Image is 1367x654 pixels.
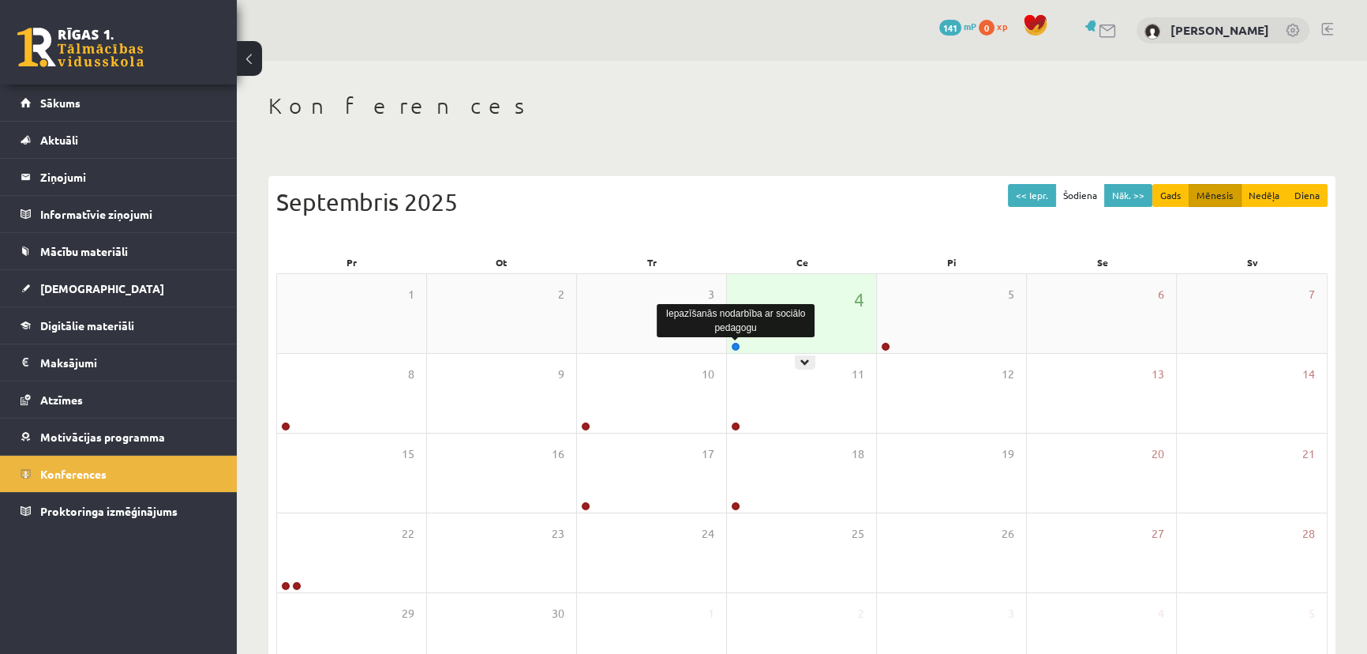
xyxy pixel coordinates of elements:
legend: Maksājumi [40,344,217,381]
div: Sv [1178,251,1328,273]
span: Proktoringa izmēģinājums [40,504,178,518]
a: Informatīvie ziņojumi [21,196,217,232]
div: Iepazīšanās nodarbība ar sociālo pedagogu [657,304,815,337]
button: << Iepr. [1008,184,1056,207]
a: [DEMOGRAPHIC_DATA] [21,270,217,306]
span: Konferences [40,467,107,481]
legend: Informatīvie ziņojumi [40,196,217,232]
span: 18 [852,445,864,463]
span: 26 [1002,525,1014,543]
span: 28 [1302,525,1315,543]
span: 11 [852,366,864,383]
h1: Konferences [268,92,1335,119]
span: Atzīmes [40,393,83,407]
span: 30 [552,605,564,622]
span: 29 [402,605,414,622]
div: Pr [276,251,426,273]
span: Mācību materiāli [40,244,128,258]
a: Motivācijas programma [21,419,217,455]
button: Šodiena [1055,184,1105,207]
span: 4 [1158,605,1164,622]
span: 8 [408,366,414,383]
a: Mācību materiāli [21,233,217,269]
span: 2 [558,286,564,303]
span: 21 [1302,445,1315,463]
span: 7 [1309,286,1315,303]
span: 3 [708,286,714,303]
span: 1 [408,286,414,303]
span: 3 [1008,605,1014,622]
span: 12 [1002,366,1014,383]
a: Ziņojumi [21,159,217,195]
a: Atzīmes [21,381,217,418]
span: 2 [858,605,864,622]
legend: Ziņojumi [40,159,217,195]
button: Diena [1286,184,1328,207]
button: Nāk. >> [1104,184,1152,207]
div: Septembris 2025 [276,184,1328,220]
span: 15 [402,445,414,463]
span: 10 [702,366,714,383]
span: xp [997,20,1007,32]
a: 141 mP [939,20,976,32]
span: 16 [552,445,564,463]
span: 13 [1152,366,1164,383]
a: Konferences [21,456,217,492]
span: 9 [558,366,564,383]
span: 24 [702,525,714,543]
a: Sākums [21,85,217,121]
div: Pi [877,251,1027,273]
span: 0 [979,20,994,36]
span: 1 [708,605,714,622]
a: Aktuāli [21,122,217,158]
span: 22 [402,525,414,543]
span: 5 [1008,286,1014,303]
span: 27 [1152,525,1164,543]
a: [PERSON_NAME] [1170,22,1269,38]
a: Digitālie materiāli [21,307,217,344]
a: 0 xp [979,20,1015,32]
a: Rīgas 1. Tālmācības vidusskola [17,28,144,67]
span: Motivācijas programma [40,430,165,444]
span: 5 [1309,605,1315,622]
span: 14 [1302,366,1315,383]
button: Gads [1152,184,1189,207]
span: 4 [854,286,864,313]
button: Mēnesis [1189,184,1242,207]
span: 141 [939,20,961,36]
span: Aktuāli [40,133,78,147]
img: Aigars Laķis [1144,24,1160,39]
span: [DEMOGRAPHIC_DATA] [40,281,164,295]
a: Maksājumi [21,344,217,381]
span: 17 [702,445,714,463]
div: Tr [577,251,727,273]
a: Proktoringa izmēģinājums [21,493,217,529]
span: mP [964,20,976,32]
button: Nedēļa [1241,184,1287,207]
span: Sākums [40,96,81,110]
span: 19 [1002,445,1014,463]
span: 6 [1158,286,1164,303]
div: Ot [426,251,576,273]
span: Digitālie materiāli [40,318,134,333]
span: 23 [552,525,564,543]
span: 20 [1152,445,1164,463]
div: Ce [727,251,877,273]
span: 25 [852,525,864,543]
div: Se [1027,251,1177,273]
